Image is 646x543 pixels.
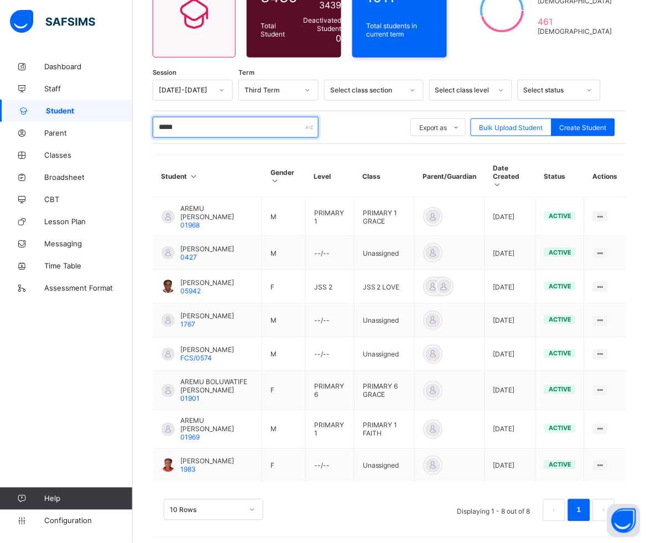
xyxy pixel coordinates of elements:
td: F [262,449,306,483]
td: [DATE] [485,338,536,371]
span: 1767 [180,320,195,329]
td: [DATE] [485,371,536,410]
td: [DATE] [485,410,536,449]
td: PRIMARY 1 [306,198,355,236]
li: 1 [568,499,590,521]
div: Select class section [330,86,403,95]
td: Unassigned [354,449,414,483]
span: [PERSON_NAME] [180,312,234,320]
td: M [262,338,306,371]
td: [DATE] [485,449,536,483]
span: Bulk Upload Student [480,123,543,132]
span: Student [46,106,133,115]
span: Dashboard [44,62,133,71]
i: Sort in Ascending Order [189,172,199,180]
span: active [549,316,571,324]
div: Third Term [244,86,298,95]
td: --/-- [306,304,355,338]
td: M [262,304,306,338]
td: PRIMARY 1 GRACE [354,198,414,236]
span: Configuration [44,516,132,525]
div: 10 Rows [170,506,243,514]
td: Unassigned [354,338,414,371]
td: Unassigned [354,304,414,338]
span: AREMU [PERSON_NAME] [180,417,253,433]
i: Sort in Ascending Order [270,177,280,185]
span: active [549,282,571,290]
span: Assessment Format [44,283,133,292]
td: F [262,270,306,304]
span: 461 [538,16,612,27]
td: [DATE] [485,236,536,270]
th: Class [354,156,414,198]
span: Broadsheet [44,173,133,182]
th: Level [306,156,355,198]
span: Staff [44,84,133,93]
th: Date Created [485,156,536,198]
span: 01969 [180,433,200,442]
span: CBT [44,195,133,204]
div: Total Student [258,19,300,41]
i: Sort in Ascending Order [493,180,502,189]
span: Export as [419,123,447,132]
td: PRIMARY 6 GRACE [354,371,414,410]
div: Select class level [435,86,492,95]
span: AREMU [PERSON_NAME] [180,204,253,221]
td: --/-- [306,236,355,270]
td: [DATE] [485,198,536,236]
td: [DATE] [485,304,536,338]
span: [PERSON_NAME] [180,457,234,466]
span: Term [238,69,254,76]
td: --/-- [306,338,355,371]
td: M [262,410,306,449]
span: Parent [44,128,133,137]
span: Time Table [44,261,133,270]
div: [DATE]-[DATE] [159,86,212,95]
td: --/-- [306,449,355,483]
span: Messaging [44,239,133,248]
span: Session [153,69,176,76]
th: Student [153,156,262,198]
span: Create Student [560,123,607,132]
span: active [549,386,571,394]
span: Deactivated Student [303,16,341,33]
span: [PERSON_NAME] [180,245,234,253]
span: active [549,249,571,256]
span: Total students in current term [366,22,433,38]
span: 01968 [180,221,200,229]
td: M [262,236,306,270]
span: [DEMOGRAPHIC_DATA] [538,27,612,35]
span: active [549,212,571,220]
td: Unassigned [354,236,414,270]
span: active [549,350,571,358]
span: [PERSON_NAME] [180,346,234,354]
span: 05942 [180,287,201,295]
span: Help [44,494,132,503]
td: JSS 2 [306,270,355,304]
li: 下一页 [593,499,615,521]
td: F [262,371,306,410]
span: 0 [336,33,341,44]
span: active [549,425,571,432]
th: Gender [262,156,306,198]
button: prev page [543,499,565,521]
div: Select status [524,86,580,95]
span: 01901 [180,395,200,403]
th: Status [536,156,585,198]
span: AREMU BOLUWATIFE [PERSON_NAME] [180,378,253,395]
button: next page [593,499,615,521]
td: M [262,198,306,236]
td: PRIMARY 1 FAITH [354,410,414,449]
span: FCS/0574 [180,354,212,363]
th: Parent/Guardian [414,156,485,198]
span: [PERSON_NAME] [180,278,234,287]
span: Lesson Plan [44,217,133,226]
span: 1983 [180,466,196,474]
span: Classes [44,151,133,159]
td: PRIMARY 6 [306,371,355,410]
span: 0427 [180,253,197,261]
img: safsims [10,10,95,33]
th: Actions [585,156,626,198]
td: [DATE] [485,270,536,304]
li: Displaying 1 - 8 out of 8 [449,499,539,521]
